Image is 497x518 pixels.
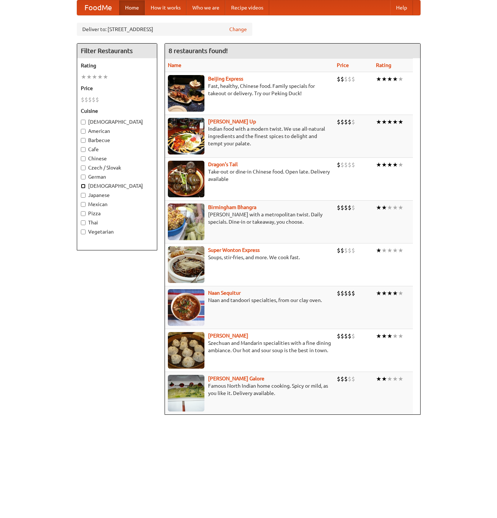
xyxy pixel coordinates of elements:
[376,118,381,126] li: ★
[348,161,351,169] li: $
[81,155,153,162] label: Chinese
[398,161,403,169] li: ★
[81,129,86,134] input: American
[344,289,348,297] li: $
[103,73,108,81] li: ★
[398,375,403,383] li: ★
[81,164,153,171] label: Czech / Slovak
[208,161,238,167] a: Dragon's Tail
[337,118,340,126] li: $
[86,73,92,81] li: ★
[387,332,392,340] li: ★
[81,147,86,152] input: Cafe
[351,161,355,169] li: $
[381,161,387,169] li: ★
[340,375,344,383] li: $
[168,339,331,354] p: Szechuan and Mandarin specialities with a fine dining ambiance. Our hot and sour soup is the best...
[81,210,153,217] label: Pizza
[376,246,381,254] li: ★
[208,119,256,124] b: [PERSON_NAME] Up
[168,289,204,326] img: naansequitur.jpg
[81,62,153,69] h5: Rating
[381,332,387,340] li: ★
[387,204,392,212] li: ★
[81,137,153,144] label: Barbecue
[340,246,344,254] li: $
[348,246,351,254] li: $
[168,211,331,226] p: [PERSON_NAME] with a metropolitan twist. Daily specials. Dine-in or takeaway, you choose.
[387,118,392,126] li: ★
[208,376,264,381] b: [PERSON_NAME] Galore
[81,165,86,170] input: Czech / Slovak
[208,290,241,296] a: Naan Sequitur
[81,182,153,190] label: [DEMOGRAPHIC_DATA]
[225,0,269,15] a: Recipe videos
[187,0,225,15] a: Who we are
[351,118,355,126] li: $
[92,73,97,81] li: ★
[340,161,344,169] li: $
[337,375,340,383] li: $
[351,289,355,297] li: $
[81,211,86,216] input: Pizza
[81,120,86,124] input: [DEMOGRAPHIC_DATA]
[168,297,331,304] p: Naan and tandoori specialties, from our clay oven.
[168,246,204,283] img: superwonton.jpg
[348,332,351,340] li: $
[376,161,381,169] li: ★
[81,191,153,199] label: Japanese
[351,246,355,254] li: $
[398,246,403,254] li: ★
[392,375,398,383] li: ★
[376,332,381,340] li: ★
[169,47,228,54] ng-pluralize: 8 restaurants found!
[81,127,153,135] label: American
[168,254,331,261] p: Soups, stir-fries, and more. We cook fast.
[168,161,204,197] img: dragon.jpg
[337,161,340,169] li: $
[376,204,381,212] li: ★
[81,73,86,81] li: ★
[81,107,153,115] h5: Cuisine
[81,175,86,179] input: German
[348,375,351,383] li: $
[95,96,99,104] li: $
[168,118,204,154] img: curryup.jpg
[81,202,86,207] input: Mexican
[376,62,391,68] a: Rating
[81,230,86,234] input: Vegetarian
[81,96,84,104] li: $
[392,204,398,212] li: ★
[81,146,153,153] label: Cafe
[381,118,387,126] li: ★
[208,204,256,210] a: Birmingham Bhangra
[381,204,387,212] li: ★
[392,246,398,254] li: ★
[376,75,381,83] li: ★
[351,204,355,212] li: $
[337,289,340,297] li: $
[77,23,252,36] div: Deliver to: [STREET_ADDRESS]
[392,332,398,340] li: ★
[398,75,403,83] li: ★
[348,118,351,126] li: $
[81,173,153,180] label: German
[340,289,344,297] li: $
[119,0,145,15] a: Home
[392,118,398,126] li: ★
[81,118,153,126] label: [DEMOGRAPHIC_DATA]
[344,246,348,254] li: $
[381,289,387,297] li: ★
[168,375,204,411] img: currygalore.jpg
[168,204,204,240] img: bhangra.jpg
[381,246,387,254] li: ★
[337,204,340,212] li: $
[381,375,387,383] li: ★
[392,161,398,169] li: ★
[398,118,403,126] li: ★
[337,246,340,254] li: $
[168,82,331,97] p: Fast, healthy, Chinese food. Family specials for takeout or delivery. Try our Peking Duck!
[77,44,157,58] h4: Filter Restaurants
[81,138,86,143] input: Barbecue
